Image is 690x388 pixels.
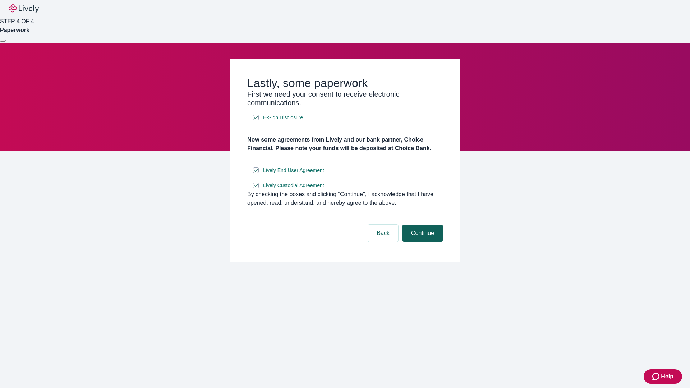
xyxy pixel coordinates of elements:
svg: Zendesk support icon [652,372,661,381]
a: e-sign disclosure document [262,113,304,122]
span: Help [661,372,673,381]
span: E-Sign Disclosure [263,114,303,121]
button: Zendesk support iconHelp [644,369,682,384]
h2: Lastly, some paperwork [247,76,443,90]
a: e-sign disclosure document [262,181,326,190]
span: Lively Custodial Agreement [263,182,324,189]
div: By checking the boxes and clicking “Continue", I acknowledge that I have opened, read, understand... [247,190,443,207]
h3: First we need your consent to receive electronic communications. [247,90,443,107]
button: Continue [402,225,443,242]
span: Lively End User Agreement [263,167,324,174]
a: e-sign disclosure document [262,166,326,175]
button: Back [368,225,398,242]
h4: Now some agreements from Lively and our bank partner, Choice Financial. Please note your funds wi... [247,135,443,153]
img: Lively [9,4,39,13]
